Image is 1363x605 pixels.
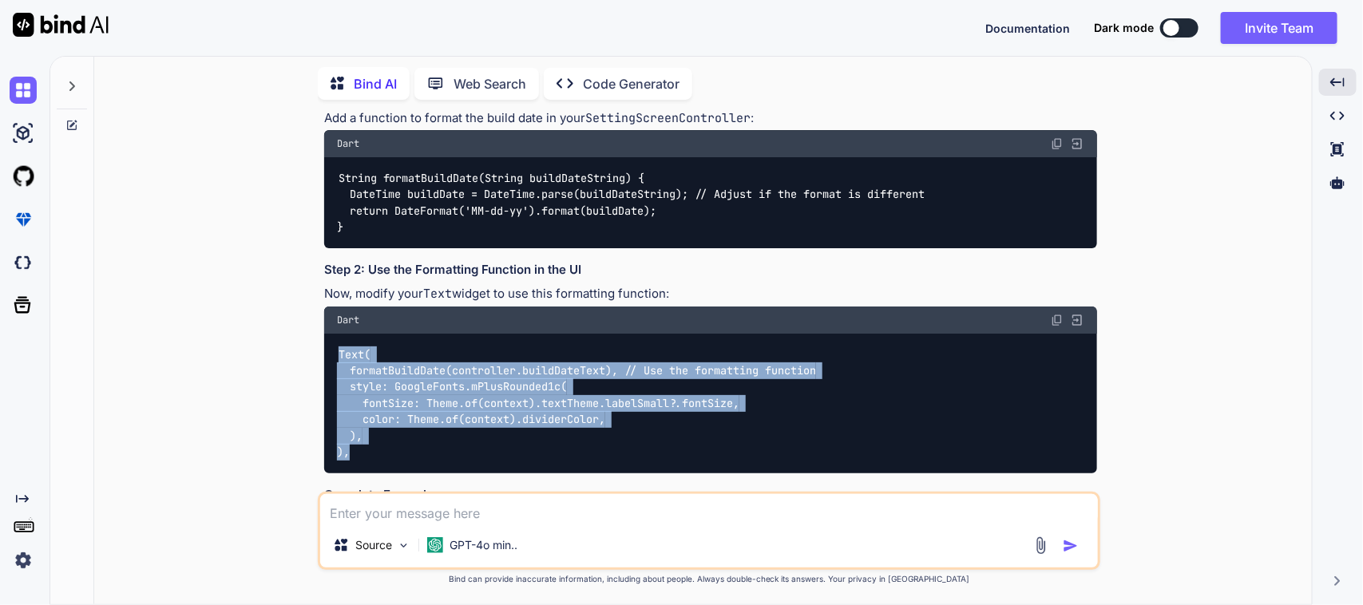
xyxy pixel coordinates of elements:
h3: Step 2: Use the Formatting Function in the UI [324,261,1097,279]
p: Bind AI [354,74,397,93]
p: Bind can provide inaccurate information, including about people. Always double-check its answers.... [318,573,1100,585]
img: Pick Models [397,539,410,552]
img: githubLight [10,163,37,190]
img: Bind AI [13,13,109,37]
img: copy [1051,314,1064,326]
img: darkCloudIdeIcon [10,249,37,276]
img: copy [1051,137,1064,150]
code: Text [423,286,452,302]
img: chat [10,77,37,104]
code: Text( formatBuildDate(controller.buildDateText), // Use the formatting function style: GoogleFont... [337,346,816,461]
code: SettingScreenController [585,110,751,126]
p: Source [355,537,392,553]
button: Documentation [985,20,1070,37]
p: GPT-4o min.. [450,537,517,553]
img: premium [10,206,37,233]
img: Open in Browser [1070,313,1084,327]
img: settings [10,547,37,574]
p: Code Generator [583,74,680,93]
p: Add a function to format the build date in your : [324,109,1097,128]
span: Documentation [985,22,1070,35]
img: icon [1063,538,1079,554]
code: String formatBuildDate(String buildDateString) { DateTime buildDate = DateTime.parse(buildDateStr... [337,170,925,235]
img: GPT-4o mini [427,537,443,553]
p: Web Search [454,74,526,93]
img: Open in Browser [1070,136,1084,151]
button: Invite Team [1221,12,1337,44]
img: attachment [1032,536,1050,555]
span: Dark mode [1094,20,1154,36]
h3: Complete Example [324,486,1097,504]
span: Dart [337,314,359,326]
img: ai-studio [10,120,37,147]
span: Dart [337,137,359,150]
p: Now, modify your widget to use this formatting function: [324,285,1097,303]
